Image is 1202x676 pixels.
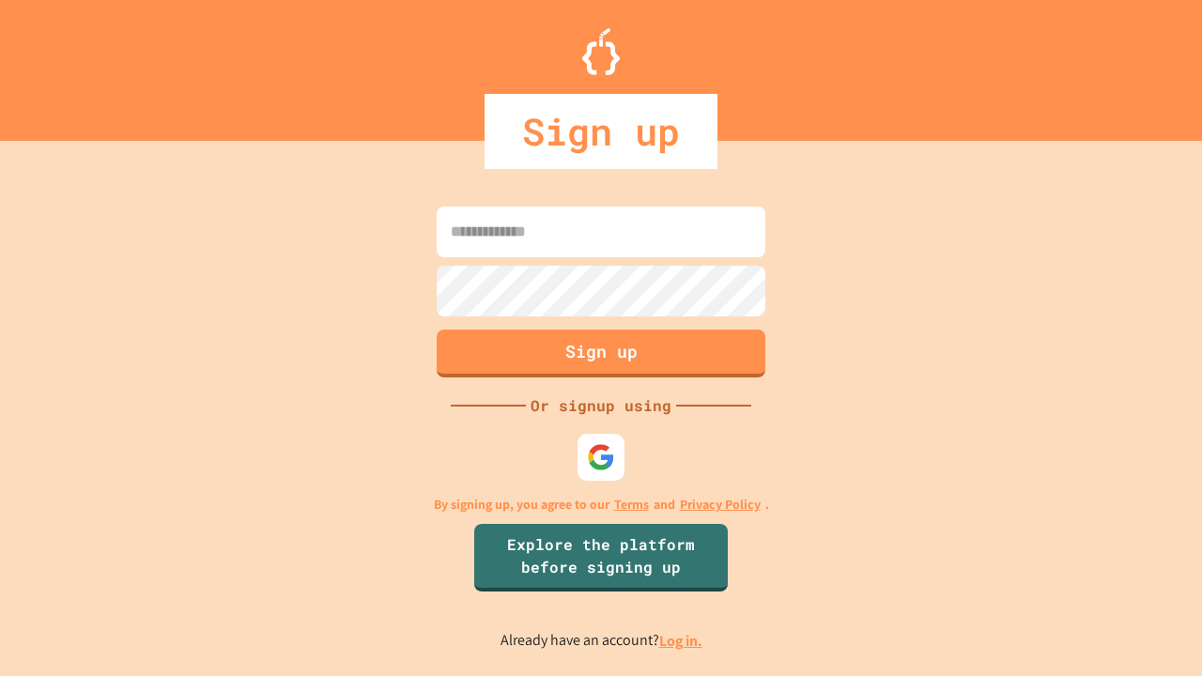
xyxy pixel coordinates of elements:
[437,330,765,377] button: Sign up
[659,631,702,651] a: Log in.
[582,28,620,75] img: Logo.svg
[501,629,702,653] p: Already have an account?
[680,495,761,515] a: Privacy Policy
[587,443,615,471] img: google-icon.svg
[474,524,728,591] a: Explore the platform before signing up
[485,94,717,169] div: Sign up
[614,495,649,515] a: Terms
[526,394,676,417] div: Or signup using
[434,495,769,515] p: By signing up, you agree to our and .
